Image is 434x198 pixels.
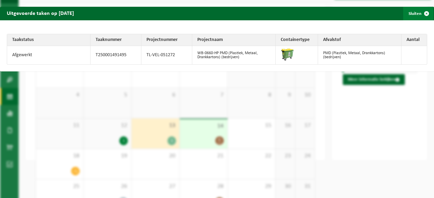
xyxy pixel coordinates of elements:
[318,46,401,64] td: PMD (Plastiek, Metaal, Drankkartons) (bedrijven)
[318,34,401,46] th: Afvalstof
[91,34,141,46] th: Taaknummer
[192,34,276,46] th: Projectnaam
[91,46,141,64] td: T250001491495
[403,7,433,20] button: Sluiten
[7,46,91,64] td: Afgewerkt
[401,34,427,46] th: Aantal
[7,34,91,46] th: Taakstatus
[141,46,192,64] td: TL-VEL-051272
[281,48,294,61] img: WB-0660-HPE-GN-50
[192,46,276,64] td: WB-0660-HP PMD (Plastiek, Metaal, Drankkartons) (bedrijven)
[141,34,192,46] th: Projectnummer
[276,34,318,46] th: Containertype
